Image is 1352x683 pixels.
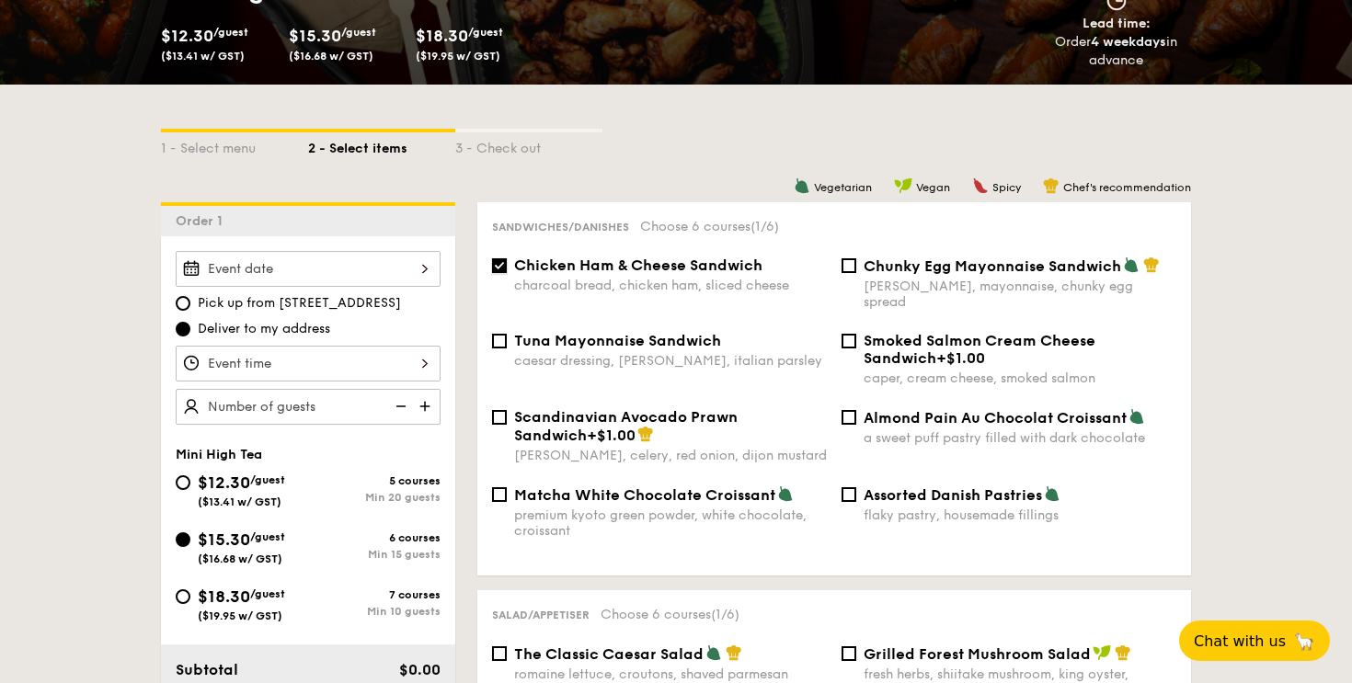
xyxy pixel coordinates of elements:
span: /guest [250,473,285,486]
span: Scandinavian Avocado Prawn Sandwich [514,408,738,444]
div: premium kyoto green powder, white chocolate, croissant [514,507,827,539]
div: 2 - Select items [308,132,455,158]
button: Chat with us🦙 [1179,620,1330,661]
span: (1/6) [711,607,739,622]
span: Lead time: [1083,16,1151,31]
span: ($16.68 w/ GST) [198,552,282,565]
span: ($16.68 w/ GST) [289,50,373,63]
span: Vegan [916,181,950,194]
div: Min 10 guests [308,605,441,618]
span: Chat with us [1194,632,1286,650]
img: icon-vegetarian.fe4039eb.svg [1044,485,1060,502]
input: $12.30/guest($13.41 w/ GST)5 coursesMin 20 guests [176,475,190,490]
input: $15.30/guest($16.68 w/ GST)6 coursesMin 15 guests [176,532,190,547]
span: ($19.95 w/ GST) [416,50,500,63]
img: icon-chef-hat.a58ddaea.svg [726,644,742,661]
div: 6 courses [308,531,441,544]
img: icon-chef-hat.a58ddaea.svg [1143,256,1160,273]
span: Almond Pain Au Chocolat Croissant [864,409,1127,427]
div: a sweet puff pastry filled with dark chocolate [864,430,1176,446]
span: Choose 6 courses [640,219,779,234]
input: Smoked Salmon Cream Cheese Sandwich+$1.00caper, cream cheese, smoked salmon [842,334,856,348]
span: Spicy [992,181,1021,194]
input: Event time [176,346,441,381]
div: caper, cream cheese, smoked salmon [864,370,1176,386]
div: Order in advance [1034,33,1198,70]
span: The Classic Caesar Salad [514,645,704,663]
span: +$1.00 [936,349,985,367]
span: ($13.41 w/ GST) [161,50,245,63]
span: /guest [250,530,285,543]
div: 5 courses [308,474,441,487]
input: Assorted Danish Pastriesflaky pastry, housemade fillings [842,487,856,502]
span: Chicken Ham & Cheese Sandwich [514,256,762,274]
img: icon-vegetarian.fe4039eb.svg [1129,408,1145,425]
span: +$1.00 [587,427,636,444]
span: Assorted Danish Pastries [864,486,1042,504]
input: Chunky Egg Mayonnaise Sandwich[PERSON_NAME], mayonnaise, chunky egg spread [842,258,856,273]
span: $18.30 [416,26,468,46]
input: Number of guests [176,389,441,425]
input: Scandinavian Avocado Prawn Sandwich+$1.00[PERSON_NAME], celery, red onion, dijon mustard [492,410,507,425]
div: charcoal bread, chicken ham, sliced cheese [514,278,827,293]
div: Min 20 guests [308,491,441,504]
div: Min 15 guests [308,548,441,561]
span: Tuna Mayonnaise Sandwich [514,332,721,349]
input: Chicken Ham & Cheese Sandwichcharcoal bread, chicken ham, sliced cheese [492,258,507,273]
span: Matcha White Chocolate Croissant [514,486,775,504]
span: ($13.41 w/ GST) [198,495,281,508]
span: /guest [341,26,376,39]
strong: 4 weekdays [1091,34,1166,50]
span: $12.30 [198,472,250,493]
span: Mini High Tea [176,447,262,462]
input: Deliver to my address [176,322,190,336]
input: Matcha White Chocolate Croissantpremium kyoto green powder, white chocolate, croissant [492,487,507,502]
span: Smoked Salmon Cream Cheese Sandwich [864,332,1095,367]
span: Chunky Egg Mayonnaise Sandwich [864,257,1121,275]
span: (1/6) [750,219,779,234]
div: flaky pastry, housemade fillings [864,507,1176,523]
input: The Classic Caesar Saladromaine lettuce, croutons, shaved parmesan flakes, cherry tomatoes, house... [492,646,507,661]
span: $15.30 [289,26,341,46]
img: icon-chef-hat.a58ddaea.svg [1043,177,1060,194]
span: $0.00 [399,661,441,678]
img: icon-vegetarian.fe4039eb.svg [777,485,794,502]
img: icon-vegetarian.fe4039eb.svg [794,177,810,194]
input: Event date [176,251,441,287]
img: icon-reduce.1d2dbef1.svg [385,389,413,424]
div: [PERSON_NAME], mayonnaise, chunky egg spread [864,279,1176,310]
span: Chef's recommendation [1063,181,1191,194]
span: Deliver to my address [198,320,330,338]
img: icon-vegan.f8ff3823.svg [1093,644,1111,661]
img: icon-chef-hat.a58ddaea.svg [637,426,654,442]
input: Grilled Forest Mushroom Saladfresh herbs, shiitake mushroom, king oyster, balsamic dressing [842,646,856,661]
span: $12.30 [161,26,213,46]
input: Tuna Mayonnaise Sandwichcaesar dressing, [PERSON_NAME], italian parsley [492,334,507,348]
span: Subtotal [176,661,238,678]
div: 3 - Check out [455,132,602,158]
div: 1 - Select menu [161,132,308,158]
span: ($19.95 w/ GST) [198,609,282,622]
div: 7 courses [308,588,441,601]
span: $18.30 [198,586,250,607]
span: Salad/Appetiser [492,609,590,621]
span: $15.30 [198,529,250,550]
img: icon-vegetarian.fe4039eb.svg [705,644,722,661]
span: /guest [250,587,285,600]
img: icon-vegetarian.fe4039eb.svg [1123,256,1140,273]
span: Order 1 [176,213,230,229]
span: /guest [468,26,503,39]
input: $18.30/guest($19.95 w/ GST)7 coursesMin 10 guests [176,589,190,604]
input: Pick up from [STREET_ADDRESS] [176,296,190,311]
span: Choose 6 courses [601,607,739,622]
img: icon-vegan.f8ff3823.svg [894,177,912,194]
span: Pick up from [STREET_ADDRESS] [198,294,401,313]
span: Sandwiches/Danishes [492,221,629,233]
div: caesar dressing, [PERSON_NAME], italian parsley [514,353,827,369]
span: Vegetarian [814,181,872,194]
span: Grilled Forest Mushroom Salad [864,645,1091,663]
img: icon-add.58712e84.svg [413,389,441,424]
span: 🦙 [1293,631,1315,652]
input: Almond Pain Au Chocolat Croissanta sweet puff pastry filled with dark chocolate [842,410,856,425]
img: icon-spicy.37a8142b.svg [972,177,989,194]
